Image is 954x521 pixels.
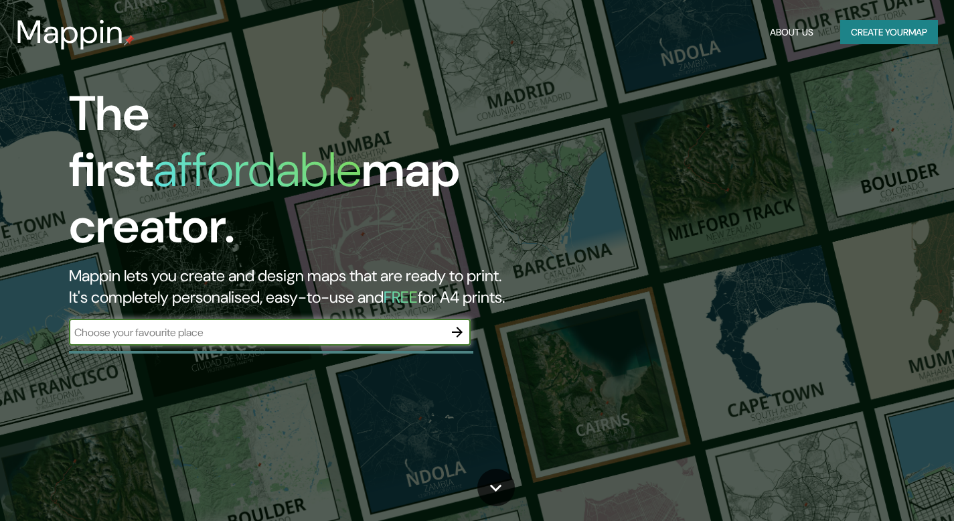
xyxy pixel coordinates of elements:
h5: FREE [384,287,418,307]
button: Create yourmap [840,20,938,45]
button: About Us [765,20,819,45]
h2: Mappin lets you create and design maps that are ready to print. It's completely personalised, eas... [69,265,546,308]
h3: Mappin [16,13,124,51]
img: mappin-pin [124,35,135,46]
h1: The first map creator. [69,86,546,265]
input: Choose your favourite place [69,325,444,340]
h1: affordable [153,139,362,201]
